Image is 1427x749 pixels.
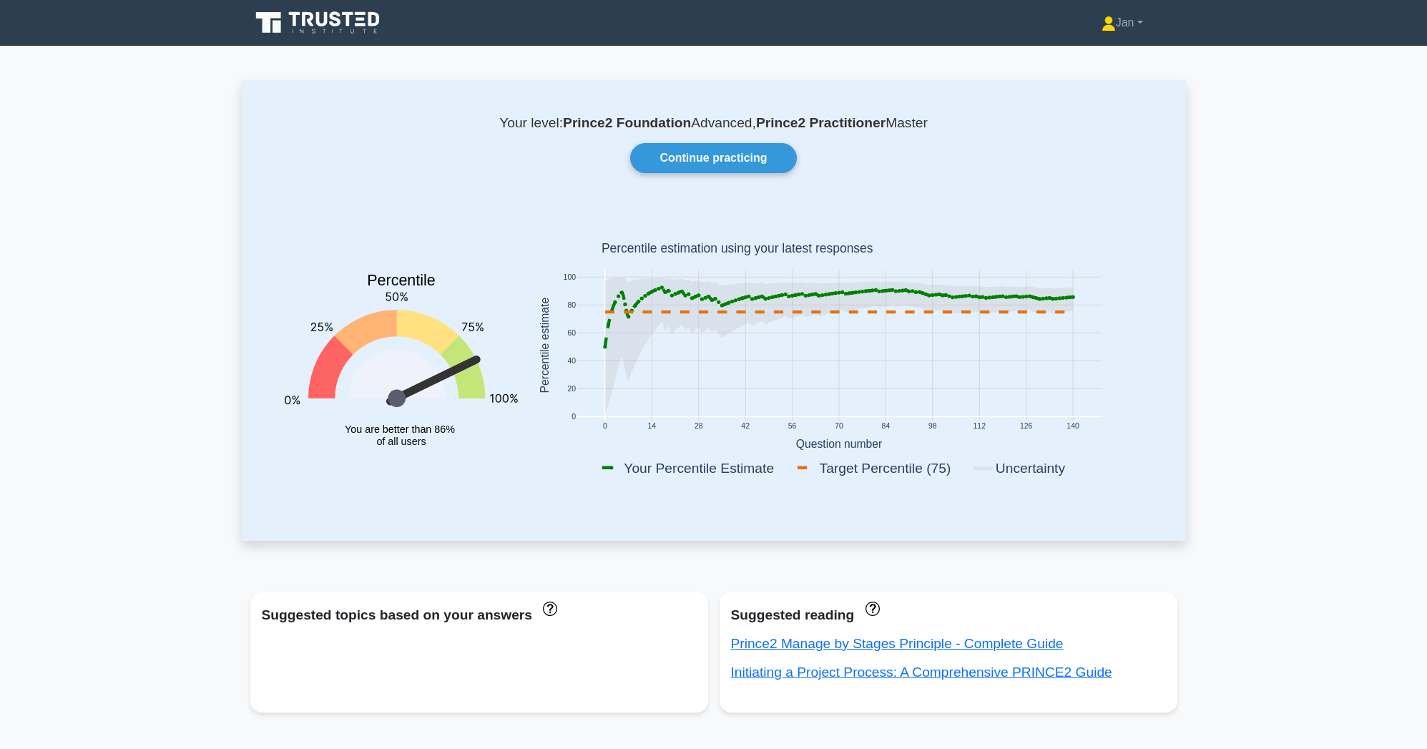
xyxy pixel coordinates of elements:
a: These concepts have been answered less than 50% correct. The guides disapear when you answer ques... [861,600,879,615]
text: 80 [567,301,576,309]
text: 28 [694,423,702,431]
a: Prince2 Manage by Stages Principle - Complete Guide [731,636,1064,651]
text: Percentile estimation using your latest responses [601,242,873,256]
text: 60 [567,329,576,337]
div: Suggested topics based on your answers [262,604,697,627]
text: 140 [1066,423,1079,431]
p: Your level: Advanced, Master [276,114,1152,132]
tspan: of all users [376,436,426,447]
text: 20 [567,386,576,393]
text: 0 [572,413,576,421]
b: Prince2 Practitioner [756,115,886,130]
a: These topics have been answered less than 50% correct. Topics disapear when you answer questions ... [539,600,557,615]
text: 56 [788,423,796,431]
text: 98 [928,423,937,431]
text: 42 [741,423,750,431]
text: Percentile estimate [538,298,550,393]
a: Continue practicing [630,143,796,173]
text: 70 [835,423,843,431]
text: 84 [881,423,890,431]
tspan: You are better than 86% [345,424,455,435]
text: 14 [647,423,656,431]
text: 126 [1019,423,1032,431]
div: Suggested reading [731,604,1166,627]
text: 100 [563,273,576,281]
text: Question number [795,438,882,450]
b: Prince2 Foundation [563,115,691,130]
text: Percentile [367,273,436,290]
text: 40 [567,357,576,365]
text: 0 [602,423,607,431]
text: 112 [973,423,986,431]
a: Jan [1067,9,1177,37]
a: Initiating a Project Process: A Comprehensive PRINCE2 Guide [731,665,1112,680]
